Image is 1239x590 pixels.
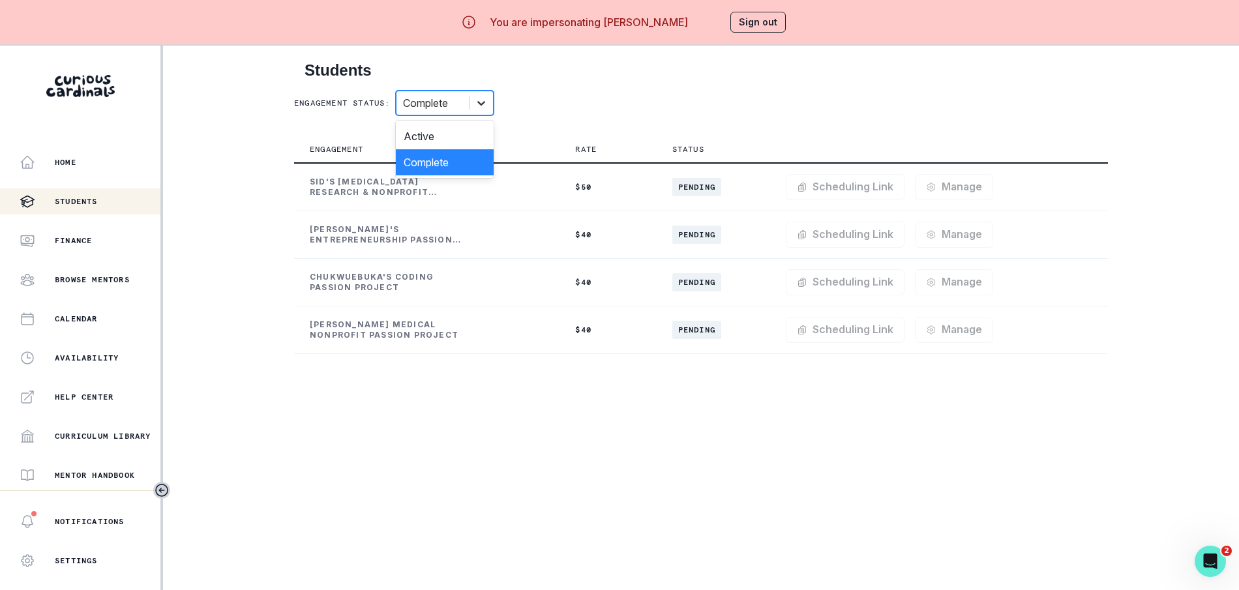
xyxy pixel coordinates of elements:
p: You are impersonating [PERSON_NAME] [490,14,688,30]
button: Toggle sidebar [153,482,170,499]
p: Finance [55,235,92,246]
button: Manage [915,317,993,343]
button: Scheduling Link [786,174,904,200]
span: Pending [672,226,721,244]
p: [PERSON_NAME] Medical Nonprofit Passion Project [310,319,466,340]
button: Scheduling Link [786,269,904,295]
iframe: Intercom live chat [1195,546,1226,577]
p: $ 40 [575,229,640,240]
p: $ 50 [575,182,640,192]
p: Settings [55,555,98,566]
p: [PERSON_NAME]'s Entrepreneurship Passion Project [310,224,466,245]
p: Chukwuebuka's Coding Passion Project [310,272,466,293]
h2: Students [305,61,1097,80]
button: Manage [915,222,993,248]
p: Curriculum Library [55,431,151,441]
p: Mentor Handbook [55,470,135,480]
span: Pending [672,178,721,196]
button: Manage [915,269,993,295]
p: Calendar [55,314,98,324]
button: Sign out [730,12,786,33]
p: Help Center [55,392,113,402]
span: Pending [672,321,721,339]
p: Engagement [310,144,363,155]
p: Engagement status: [294,98,391,108]
p: Rate [575,144,597,155]
div: Complete [396,149,494,175]
p: $ 40 [575,277,640,288]
button: Scheduling Link [786,222,904,248]
img: Curious Cardinals Logo [46,75,115,97]
p: $ 40 [575,325,640,335]
p: Sid's [MEDICAL_DATA] Research & Nonprofit Development Passion Project [310,177,466,198]
button: Scheduling Link [786,317,904,343]
p: Notifications [55,516,125,527]
p: Status [672,144,704,155]
p: Home [55,157,76,168]
p: Students [55,196,98,207]
span: Pending [672,273,721,291]
span: 2 [1221,546,1232,556]
button: Manage [915,174,993,200]
div: Active [396,123,494,149]
p: Browse Mentors [55,274,130,285]
p: Availability [55,353,119,363]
